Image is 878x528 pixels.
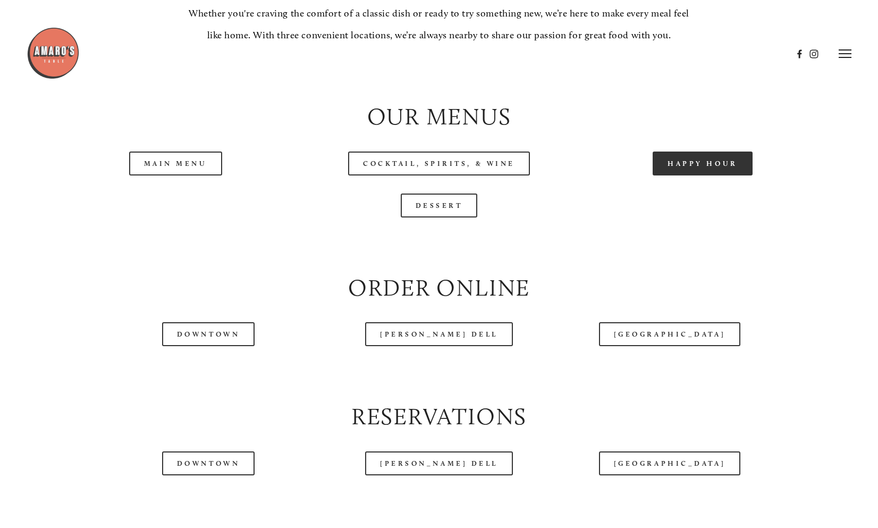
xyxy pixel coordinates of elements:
a: [GEOGRAPHIC_DATA] [599,451,740,475]
h2: Our Menus [53,100,825,133]
a: Main Menu [129,152,222,175]
a: Downtown [162,322,255,346]
h2: Reservations [53,400,825,433]
a: Cocktail, Spirits, & Wine [348,152,530,175]
a: [PERSON_NAME] Dell [365,451,513,475]
h2: Order Online [53,272,825,304]
a: [PERSON_NAME] Dell [365,322,513,346]
img: Amaro's Table [27,27,80,80]
a: Dessert [401,194,478,217]
a: Downtown [162,451,255,475]
a: [GEOGRAPHIC_DATA] [599,322,740,346]
a: Happy Hour [653,152,753,175]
